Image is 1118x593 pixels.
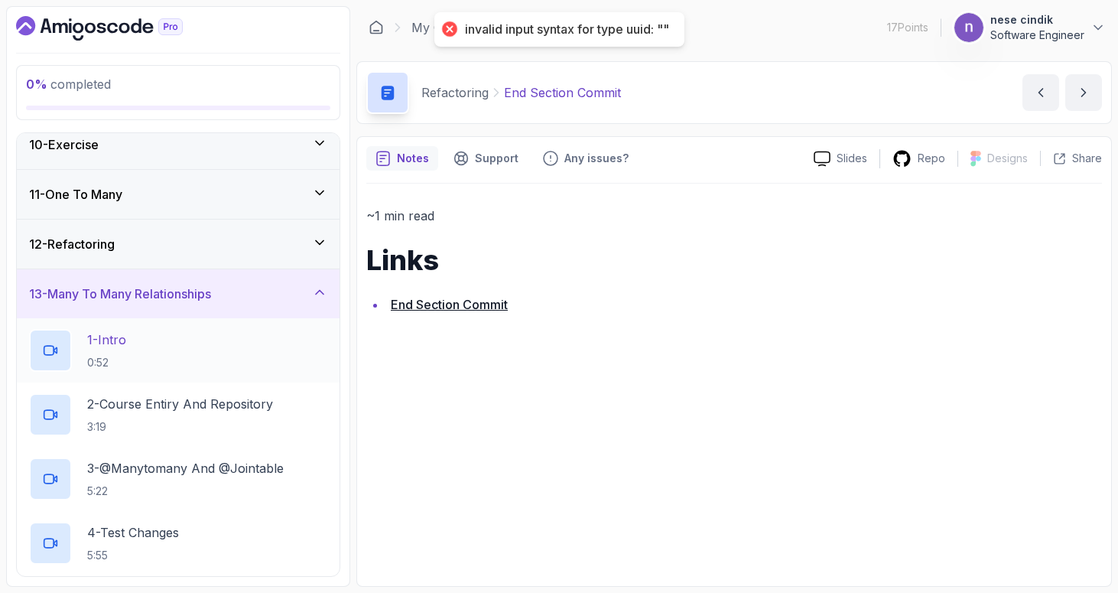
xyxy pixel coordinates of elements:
button: 3-@Manytomany And @Jointable5:22 [29,458,327,500]
button: 10-Exercise [17,120,340,169]
button: Support button [444,146,528,171]
p: 3 - @Manytomany And @Jointable [87,459,284,477]
p: 2 - Course Entiry And Repository [87,395,273,413]
p: Any issues? [564,151,629,166]
button: user profile imagenese cindikSoftware Engineer [954,12,1106,43]
span: completed [26,77,111,92]
a: End Section Commit [391,297,508,312]
a: Slides [801,151,879,167]
button: 1-Intro0:52 [29,329,327,372]
p: Slides [837,151,867,166]
p: Support [475,151,518,166]
button: 11-One To Many [17,170,340,219]
button: next content [1065,74,1102,111]
a: Repo [880,149,957,168]
p: nese cindik [990,12,1084,28]
p: End Section Commit [504,83,621,102]
button: 2-Course Entiry And Repository3:19 [29,393,327,436]
a: My Courses [411,18,482,37]
h1: Links [366,245,1102,275]
p: 5:22 [87,484,284,499]
span: 0 % [26,77,47,92]
p: 1 - Intro [87,331,126,349]
p: 3:19 [87,419,273,435]
p: Refactoring [421,83,489,102]
button: notes button [366,146,438,171]
h3: 11 - One To Many [29,185,122,204]
a: Dashboard [369,20,384,35]
button: 12-Refactoring [17,220,340,269]
h3: 10 - Exercise [29,135,99,154]
button: Share [1040,151,1102,166]
p: 4 - Test Changes [87,523,179,542]
p: 5:55 [87,548,179,563]
h3: 13 - Many To Many Relationships [29,285,211,303]
p: Software Engineer [990,28,1084,43]
a: Dashboard [16,16,218,41]
p: Notes [397,151,429,166]
button: Feedback button [534,146,638,171]
p: ~1 min read [366,205,1102,226]
button: 4-Test Changes5:55 [29,522,327,565]
button: previous content [1022,74,1059,111]
h3: 12 - Refactoring [29,235,115,253]
p: 17 Points [887,20,928,35]
p: Share [1072,151,1102,166]
p: Designs [987,151,1028,166]
div: invalid input syntax for type uuid: "" [465,21,669,37]
p: 0:52 [87,355,126,370]
img: user profile image [954,13,983,42]
p: Repo [918,151,945,166]
button: 13-Many To Many Relationships [17,269,340,318]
